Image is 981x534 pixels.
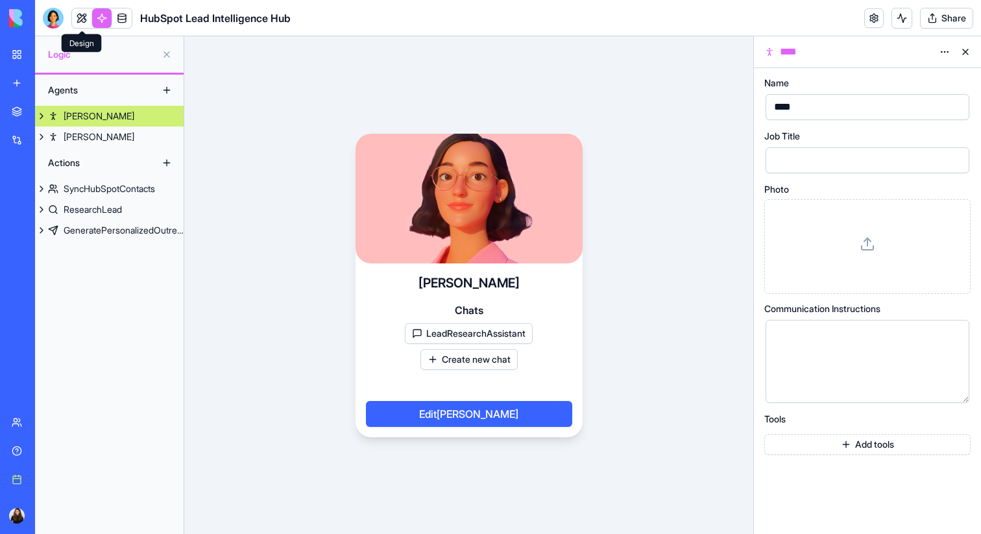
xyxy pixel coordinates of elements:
[9,9,90,27] img: logo
[140,10,291,26] h1: HubSpot Lead Intelligence Hub
[64,203,122,216] div: ResearchLead
[366,401,572,427] button: Edit[PERSON_NAME]
[405,323,533,344] button: LeadResearchAssistant
[764,132,800,141] span: Job Title
[9,508,25,524] img: profile_pic_qbya32.jpg
[764,304,880,313] span: Communication Instructions
[35,220,184,241] a: GeneratePersonalizedOutreach
[42,80,145,101] div: Agents
[920,8,973,29] button: Share
[764,415,786,424] span: Tools
[42,152,145,173] div: Actions
[48,48,156,61] span: Logic
[418,274,520,292] h4: [PERSON_NAME]
[764,434,971,455] button: Add tools
[35,178,184,199] a: SyncHubSpotContacts
[64,130,134,143] div: [PERSON_NAME]
[64,182,155,195] div: SyncHubSpotContacts
[764,79,789,88] span: Name
[420,349,518,370] button: Create new chat
[64,224,184,237] div: GeneratePersonalizedOutreach
[455,302,483,318] span: Chats
[764,185,789,194] span: Photo
[35,127,184,147] a: [PERSON_NAME]
[35,199,184,220] a: ResearchLead
[64,110,134,123] div: [PERSON_NAME]
[62,34,102,53] div: Design
[35,106,184,127] a: [PERSON_NAME]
